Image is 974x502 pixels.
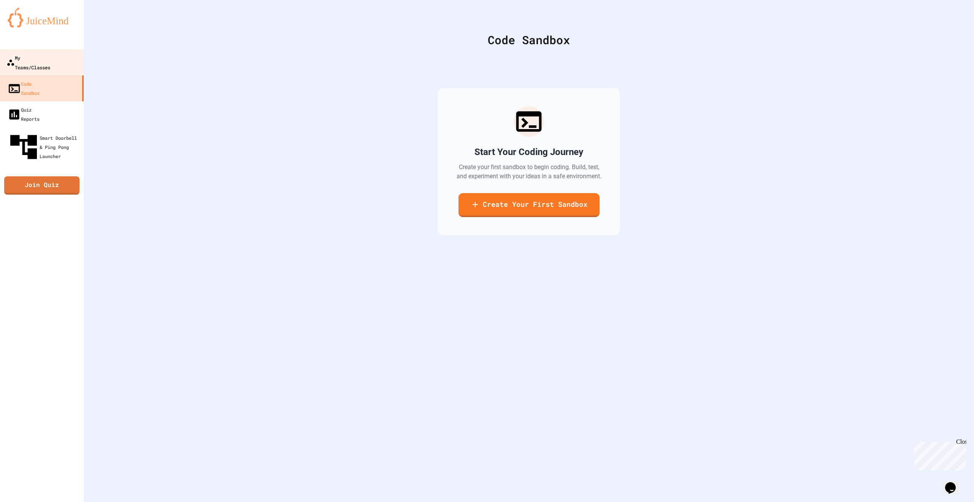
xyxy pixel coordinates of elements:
h2: Start Your Coding Journey [474,146,583,158]
iframe: chat widget [911,438,966,471]
div: Quiz Reports [8,105,40,123]
div: Chat with us now!Close [3,3,53,48]
a: Join Quiz [4,176,80,195]
a: Create Your First Sandbox [458,193,600,217]
iframe: chat widget [942,472,966,494]
p: Create your first sandbox to begin coding. Build, test, and experiment with your ideas in a safe ... [456,163,602,181]
div: My Teams/Classes [6,53,50,72]
img: logo-orange.svg [8,8,76,27]
div: Code Sandbox [8,79,40,98]
div: Smart Doorbell & Ping Pong Launcher [8,131,81,163]
div: Code Sandbox [103,31,955,48]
